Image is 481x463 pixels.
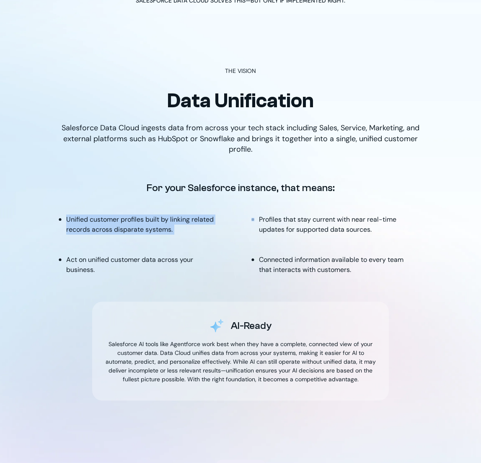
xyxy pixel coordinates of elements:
p: Connected information available to every team that interacts with customers. [259,255,411,275]
h2: Data Unification [59,89,422,113]
p: Act on unified customer data across your business. [66,255,219,275]
p: Salesforce Data Cloud ingests data from across your tech stack including Sales, Service, Marketin... [59,123,422,155]
p: For your Salesforce instance, that means: [147,181,335,194]
p: AI-Ready [231,319,272,332]
p: Salesforce AI tools like Agentforce work best when they have a complete, connected view of your c... [105,340,376,384]
p: Profiles that stay current with near real-time updates for supported data sources. [259,215,411,235]
p: THE VISION [225,67,256,75]
p: Unified customer profiles built by linking related records across disparate systems. [66,215,219,235]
